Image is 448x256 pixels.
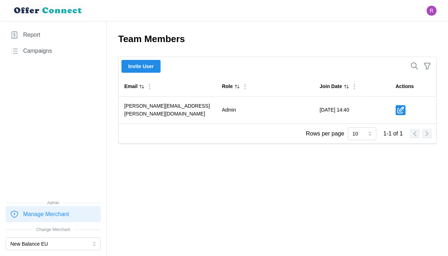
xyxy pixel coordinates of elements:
span: Admin [6,200,101,206]
div: Email [124,83,137,91]
span: Campaigns [23,47,52,56]
button: Show/Hide filters [421,60,433,72]
button: Go to next page [422,129,432,139]
td: [DATE] 14:40 [314,97,390,124]
button: Sort by Role ascending [234,83,240,90]
button: Show/Hide search [408,60,421,72]
a: Campaigns [6,43,101,59]
td: [PERSON_NAME][EMAIL_ADDRESS][PERSON_NAME][DOMAIN_NAME] [119,97,216,124]
button: Sort by Email ascending [139,83,145,90]
img: Ryan Gribben [427,6,437,16]
a: Report [6,27,101,43]
button: Open user button [427,6,437,16]
button: New Balance EU [6,237,101,250]
h2: Team Members [118,33,437,45]
button: Column Actions [146,83,153,91]
div: Join Date [320,83,342,91]
img: loyalBe Logo [11,4,85,17]
div: Role [222,83,233,91]
button: Sort by Join Date ascending [343,83,350,90]
p: Rows per page [306,129,344,138]
span: Manage Merchant [23,210,69,219]
p: 1-1 of 1 [384,129,403,138]
button: Invite User [121,60,161,73]
a: Manage Merchant [6,206,101,222]
div: Actions [396,83,414,91]
button: Column Actions [350,83,358,91]
span: Report [23,31,40,40]
td: Admin [216,97,314,124]
span: Invite User [128,60,154,72]
button: Go to previous page [410,129,420,139]
span: Change Merchant [6,226,101,233]
button: Column Actions [241,83,249,91]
